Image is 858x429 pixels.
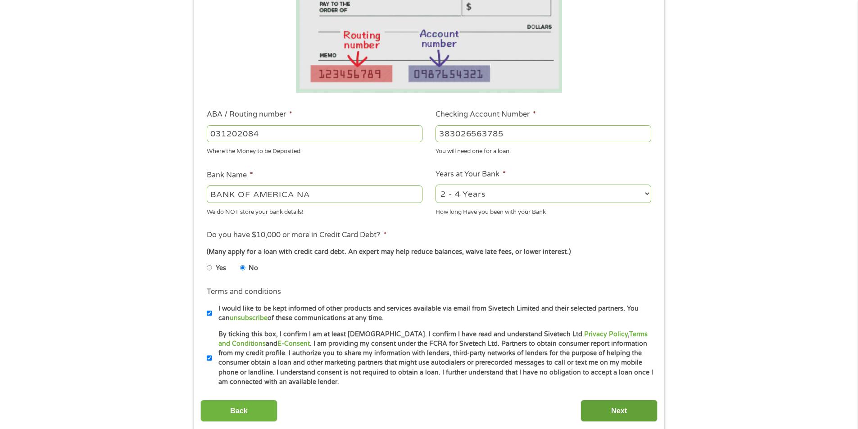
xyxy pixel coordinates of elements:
a: Terms and Conditions [218,330,648,348]
div: How long Have you been with your Bank [436,204,651,217]
div: You will need one for a loan. [436,144,651,156]
label: Checking Account Number [436,110,536,119]
input: 263177916 [207,125,422,142]
label: ABA / Routing number [207,110,292,119]
label: Years at Your Bank [436,170,506,179]
label: I would like to be kept informed of other products and services available via email from Sivetech... [212,304,654,323]
label: Do you have $10,000 or more in Credit Card Debt? [207,230,386,240]
label: No [249,263,258,273]
div: We do NOT store your bank details! [207,204,422,217]
label: By ticking this box, I confirm I am at least [DEMOGRAPHIC_DATA]. I confirm I have read and unders... [212,330,654,387]
div: (Many apply for a loan with credit card debt. An expert may help reduce balances, waive late fees... [207,247,651,257]
div: Where the Money to be Deposited [207,144,422,156]
a: Privacy Policy [584,330,628,338]
a: unsubscribe [230,314,268,322]
input: Next [581,400,658,422]
a: E-Consent [277,340,310,348]
label: Yes [216,263,226,273]
label: Bank Name [207,171,253,180]
input: Back [200,400,277,422]
label: Terms and conditions [207,287,281,297]
input: 345634636 [436,125,651,142]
